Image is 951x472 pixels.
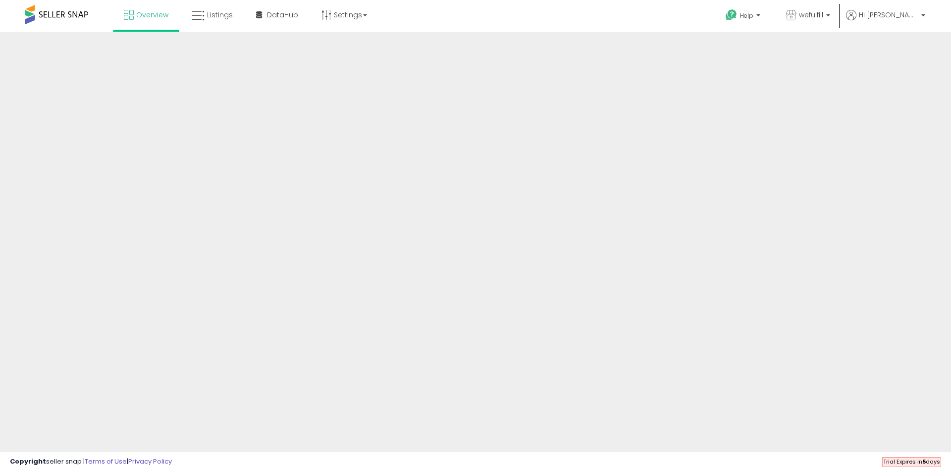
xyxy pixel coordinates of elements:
[740,11,753,20] span: Help
[846,10,925,32] a: Hi [PERSON_NAME]
[136,10,168,20] span: Overview
[718,1,770,32] a: Help
[799,10,823,20] span: wefulfill
[207,10,233,20] span: Listings
[725,9,738,21] i: Get Help
[859,10,918,20] span: Hi [PERSON_NAME]
[267,10,298,20] span: DataHub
